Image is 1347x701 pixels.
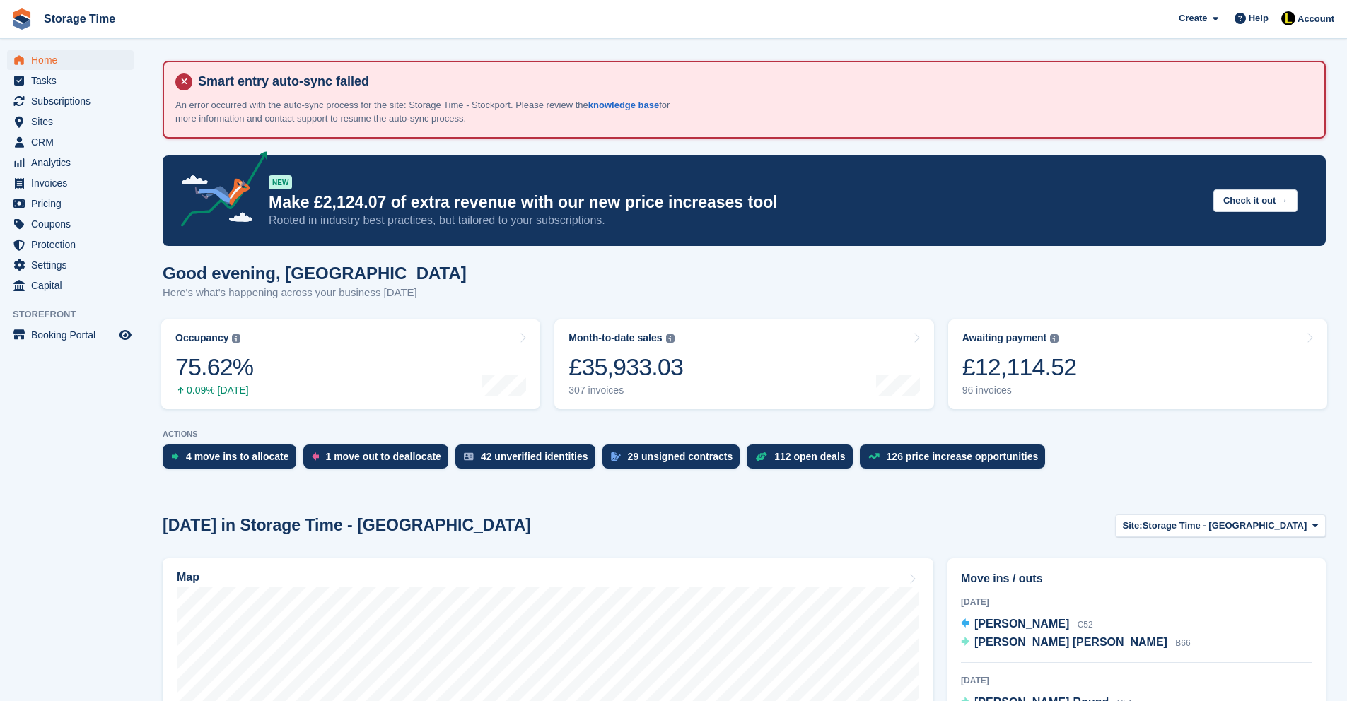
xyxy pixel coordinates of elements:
a: menu [7,214,134,234]
div: [DATE] [961,596,1312,608]
span: Analytics [31,153,116,172]
span: B66 [1175,638,1190,648]
span: Site: [1123,519,1143,533]
p: An error occurred with the auto-sync process for the site: Storage Time - Stockport. Please revie... [175,98,670,126]
span: Home [31,50,116,70]
h1: Good evening, [GEOGRAPHIC_DATA] [163,264,467,283]
h2: Map [177,571,199,584]
div: 126 price increase opportunities [887,451,1039,462]
a: knowledge base [588,100,659,110]
div: 0.09% [DATE] [175,384,253,396]
img: icon-info-grey-7440780725fd019a000dd9b08b2336e03edf1995a4989e88bcd33f0948082b44.svg [666,334,675,343]
div: Month-to-date sales [568,332,662,344]
img: icon-info-grey-7440780725fd019a000dd9b08b2336e03edf1995a4989e88bcd33f0948082b44.svg [232,334,240,343]
span: CRM [31,132,116,152]
a: menu [7,173,134,193]
p: ACTIONS [163,430,1326,439]
a: menu [7,194,134,213]
span: Coupons [31,214,116,234]
a: [PERSON_NAME] C52 [961,615,1093,634]
img: move_outs_to_deallocate_icon-f764333ba52eb49d3ac5e1228854f67142a1ed5810a6f6cc68b1a99e826820c5.svg [312,452,319,461]
a: [PERSON_NAME] [PERSON_NAME] B66 [961,634,1191,652]
p: Rooted in industry best practices, but tailored to your subscriptions. [269,213,1202,228]
a: menu [7,255,134,275]
a: Awaiting payment £12,114.52 96 invoices [948,319,1327,409]
div: NEW [269,175,292,189]
span: [PERSON_NAME] [PERSON_NAME] [974,636,1167,648]
span: Subscriptions [31,91,116,111]
img: price_increase_opportunities-93ffe204e8149a01c8c9dc8f82e8f89637d9d84a8eef4429ea346261dce0b2c0.svg [868,453,880,459]
span: Storefront [13,307,141,322]
a: menu [7,235,134,254]
img: stora-icon-8386f47178a22dfd0bd8f6a31ec36ba5ce8667c1dd55bd0f319d3a0aa187defe.svg [11,8,33,30]
h2: Move ins / outs [961,570,1312,587]
div: 307 invoices [568,384,683,396]
button: Check it out → [1213,189,1298,213]
span: Pricing [31,194,116,213]
a: menu [7,71,134,90]
a: menu [7,153,134,172]
span: [PERSON_NAME] [974,618,1069,630]
a: 29 unsigned contracts [602,444,747,476]
span: Tasks [31,71,116,90]
div: 75.62% [175,353,253,382]
span: Storage Time - [GEOGRAPHIC_DATA] [1143,519,1307,533]
div: 29 unsigned contracts [628,451,733,462]
span: Protection [31,235,116,254]
a: menu [7,50,134,70]
img: deal-1b604bf984904fb50ccaf53a9ad4b4a5d6e5aea283cecdc64d6e3604feb123c2.svg [755,452,767,461]
a: menu [7,132,134,152]
a: Preview store [117,326,134,343]
span: Create [1179,11,1207,25]
img: contract_signature_icon-13c848040528278c33f63329250d36e43548de30e8caae1d1a13099fd9432cc5.svg [611,452,621,461]
button: Site: Storage Time - [GEOGRAPHIC_DATA] [1115,514,1326,538]
div: Occupancy [175,332,228,344]
a: menu [7,112,134,131]
span: Account [1298,12,1334,26]
a: Storage Time [38,7,121,30]
a: 112 open deals [747,444,859,476]
span: Help [1249,11,1269,25]
div: Awaiting payment [962,332,1047,344]
img: price-adjustments-announcement-icon-8257ccfd72463d97f412b2fc003d46551f7dbcb40ab6d574587a9cd5c0d94... [169,151,268,232]
img: move_ins_to_allocate_icon-fdf77a2bb77ea45bf5b3d319d69a93e2d87916cf1d5bf7949dd705db3b84f3ca.svg [171,452,179,461]
h4: Smart entry auto-sync failed [192,73,1313,90]
a: 126 price increase opportunities [860,444,1053,476]
a: 4 move ins to allocate [163,444,303,476]
div: 112 open deals [774,451,845,462]
div: 96 invoices [962,384,1077,396]
span: Booking Portal [31,325,116,345]
div: 4 move ins to allocate [186,451,289,462]
a: Occupancy 75.62% 0.09% [DATE] [161,319,540,409]
span: Sites [31,112,116,131]
div: £12,114.52 [962,353,1077,382]
div: 42 unverified identities [481,451,588,462]
div: [DATE] [961,674,1312,687]
span: C52 [1078,620,1093,630]
div: £35,933.03 [568,353,683,382]
p: Make £2,124.07 of extra revenue with our new price increases tool [269,192,1202,213]
a: menu [7,325,134,345]
a: menu [7,276,134,295]
img: Laaibah Sarwar [1281,11,1295,25]
div: 1 move out to deallocate [326,451,441,462]
p: Here's what's happening across your business [DATE] [163,285,467,301]
span: Settings [31,255,116,275]
span: Capital [31,276,116,295]
img: verify_identity-adf6edd0f0f0b5bbfe63781bf79b02c33cf7c696d77639b501bdc392416b5a36.svg [464,452,474,461]
h2: [DATE] in Storage Time - [GEOGRAPHIC_DATA] [163,516,531,535]
a: 1 move out to deallocate [303,444,455,476]
a: 42 unverified identities [455,444,602,476]
img: icon-info-grey-7440780725fd019a000dd9b08b2336e03edf1995a4989e88bcd33f0948082b44.svg [1050,334,1059,343]
a: Month-to-date sales £35,933.03 307 invoices [554,319,933,409]
a: menu [7,91,134,111]
span: Invoices [31,173,116,193]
